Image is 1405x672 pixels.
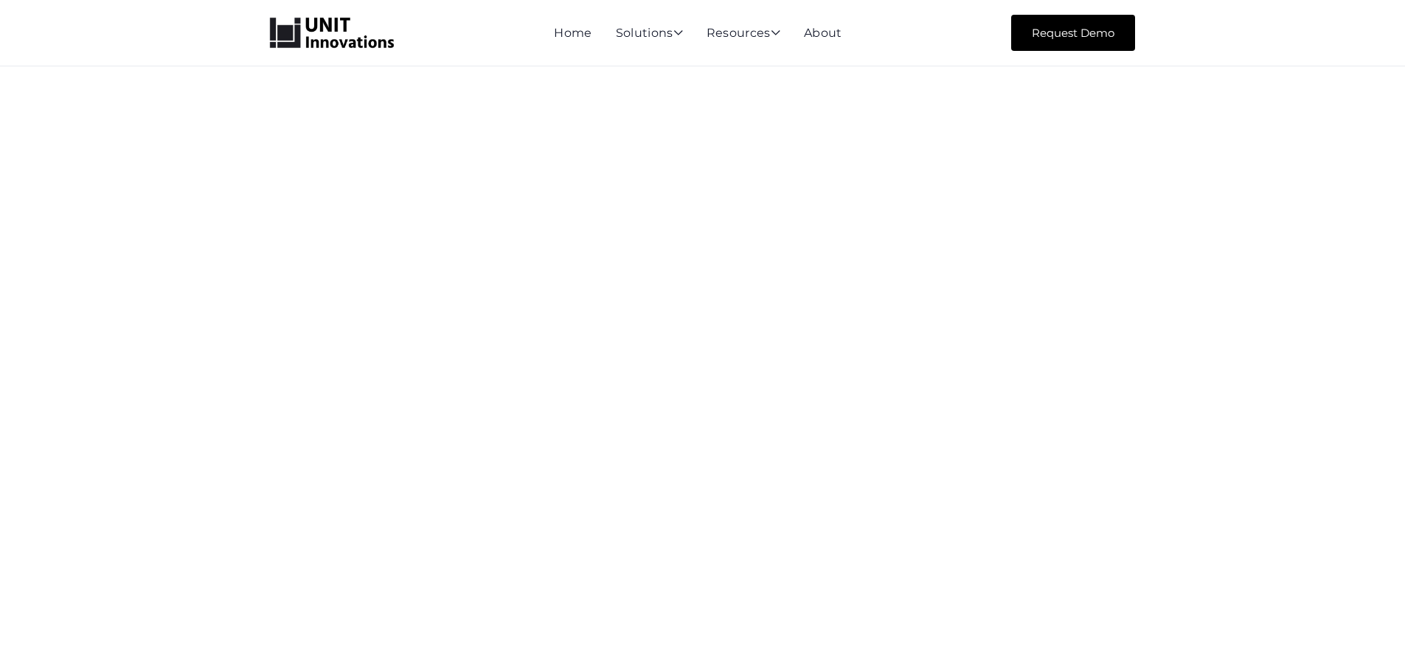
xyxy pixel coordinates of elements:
a: About [804,26,842,40]
span:  [673,27,683,38]
a: Request Demo [1011,15,1135,51]
span:  [771,27,780,38]
a: Home [554,26,592,40]
div: Solutions [616,27,683,41]
div: Resources [707,27,780,41]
